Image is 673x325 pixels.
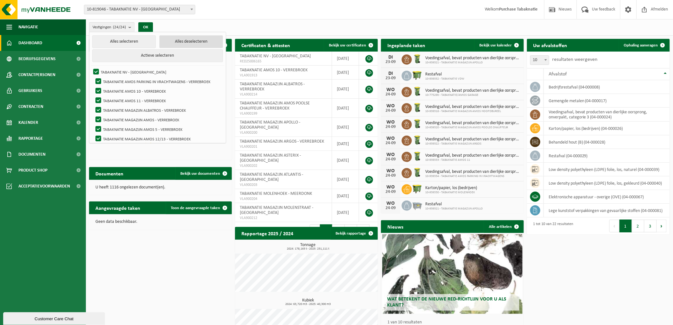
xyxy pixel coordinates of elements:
[425,202,483,207] span: Restafval
[18,51,56,67] span: Bedrijfsgegevens
[412,167,423,178] img: WB-0140-HPE-GN-50
[387,320,521,325] p: 1 van 10 resultaten
[332,52,359,66] td: [DATE]
[18,35,42,51] span: Dashboard
[479,43,512,47] span: Bekijk uw kalender
[3,311,106,325] iframe: chat widget
[382,234,522,314] a: Wat betekent de nieuwe RED-richtlijn voor u als klant?
[238,303,378,306] span: 2024: 63,720 m3 - 2025: 40,300 m3
[412,53,423,64] img: WB-0140-HPE-GN-50
[412,135,423,145] img: WB-0140-HPE-GN-50
[92,35,156,48] button: Alles selecteren
[138,22,153,32] button: OK
[384,201,397,206] div: WO
[544,149,670,163] td: restafval (04-000029)
[94,96,223,105] label: TABAKNATIE AMOS 11 - VERREBROEK
[544,122,670,135] td: karton/papier, los (bedrijven) (04-000026)
[89,22,135,32] button: Vestigingen(24/24)
[332,137,359,151] td: [DATE]
[544,176,670,190] td: low density polyethyleen (LDPE) folie, los, gekleurd (04-000040)
[412,118,423,129] img: WB-0140-HPE-GN-50
[425,207,483,211] span: 10-939321 - TABAKNATIE MAGAZIJN APOLLO
[332,203,359,222] td: [DATE]
[94,124,223,134] label: TABAKNATIE MAGAZIJN AMOS 5 - VERREBROEK
[552,57,598,62] label: resultaten weergeven
[95,185,225,190] p: U heeft 1116 ongelezen document(en).
[425,174,521,178] span: 10-939334 - TABAKNATIE AMOS PARKING IN VRACHTWAGENS
[425,169,521,174] span: Voedingsafval, bevat producten van dierlijke oorsprong, onverpakt, categorie 3
[113,25,126,29] count: (24/24)
[240,68,308,73] span: TABAKNATIE AMOS 10 - VERREBROEK
[92,67,223,77] label: TABAKNATIE NV - [GEOGRAPHIC_DATA]
[425,88,521,93] span: Voedingsafval, bevat producten van dierlijke oorsprong, onverpakt, categorie 3
[324,39,377,52] a: Bekijk uw certificaten
[18,83,42,99] span: Gebruikers
[89,167,130,180] h2: Documenten
[412,86,423,97] img: WB-0140-HPE-GN-50
[530,55,549,65] span: 10
[384,173,397,178] div: 24-09
[425,191,477,194] span: 10-939330 - TABAKNATIE MOLENHOEK
[474,39,523,52] a: Bekijk uw kalender
[240,59,327,64] span: RED25006165
[18,19,38,35] span: Navigatie
[159,35,223,48] button: Alles deselecteren
[240,163,327,168] span: VLA900202
[384,190,397,194] div: 24-09
[240,111,327,116] span: VLA900199
[18,99,43,115] span: Contracten
[18,131,43,146] span: Rapportage
[240,205,313,215] span: TABAKNATIE MAGAZIJN MOLENSTRAAT - [GEOGRAPHIC_DATA]
[238,298,378,306] h3: Kubiek
[425,104,521,110] span: Voedingsafval, bevat producten van dierlijke oorsprong, onverpakt, categorie 3
[332,118,359,137] td: [DATE]
[387,297,506,308] span: Wat betekent de nieuwe RED-richtlijn voor u als klant?
[93,23,126,32] span: Vestigingen
[527,39,574,51] h2: Uw afvalstoffen
[384,76,397,81] div: 23-09
[632,220,644,232] button: 2
[240,54,311,59] span: TABAKNATIE NV - [GEOGRAPHIC_DATA]
[544,163,670,176] td: low density polyethyleen (LDPE) folie, los, naturel (04-000039)
[332,189,359,203] td: [DATE]
[332,66,359,80] td: [DATE]
[384,168,397,173] div: WO
[609,220,620,232] button: Previous
[240,196,327,201] span: VLA900204
[171,206,220,210] span: Toon de aangevraagde taken
[544,135,670,149] td: behandeld hout (B) (04-000028)
[240,153,301,163] span: TABAKNATIE MAGAZIJN ASTERIX - [GEOGRAPHIC_DATA]
[412,183,423,194] img: WB-1100-HPE-GN-50
[425,158,521,162] span: 10-939333 - TABAKNATIE AMOS 11
[644,220,657,232] button: 3
[624,43,658,47] span: Ophaling aanvragen
[425,126,521,130] span: 10-939320 - TABAKNATIE MAGAZIJN AMOS POOLSE CHAUFFEUR
[238,243,378,251] h3: Tonnage
[240,82,305,92] span: TABAKNATIE MAGAZIJN ALBATROS - VERREBROEK
[384,55,397,60] div: DI
[384,103,397,109] div: WO
[425,93,521,97] span: 10-775290 - TABAKNATIE/AMOS GARAGE
[412,151,423,162] img: WB-0140-HPE-GN-50
[384,206,397,210] div: 24-09
[531,56,549,65] span: 10
[94,134,223,144] label: TABAKNATIE MAGAZIJN AMOS 12/13 - VERREBROEK
[84,5,195,14] span: 10-819046 - TABAKNATIE NV - ANTWERPEN
[240,215,327,221] span: VLA900212
[384,185,397,190] div: WO
[240,144,327,149] span: VLA900201
[381,39,432,51] h2: Ingeplande taken
[425,153,521,158] span: Voedingsafval, bevat producten van dierlijke oorsprong, onverpakt, categorie 3
[384,120,397,125] div: WO
[240,172,303,182] span: TABAKNATIE MAGAZIJN ATLANTIS - [GEOGRAPHIC_DATA]
[544,94,670,108] td: gemengde metalen (04-000017)
[425,121,521,126] span: Voedingsafval, bevat producten van dierlijke oorsprong, onverpakt, categorie 3
[544,204,670,217] td: lege kunststof verpakkingen van gevaarlijke stoffen (04-000081)
[92,49,223,62] button: Actieve selecteren
[180,172,220,176] span: Bekijk uw documenten
[384,60,397,64] div: 23-09
[330,227,377,240] a: Bekijk rapportage
[384,87,397,92] div: WO
[95,220,225,224] p: Geen data beschikbaar.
